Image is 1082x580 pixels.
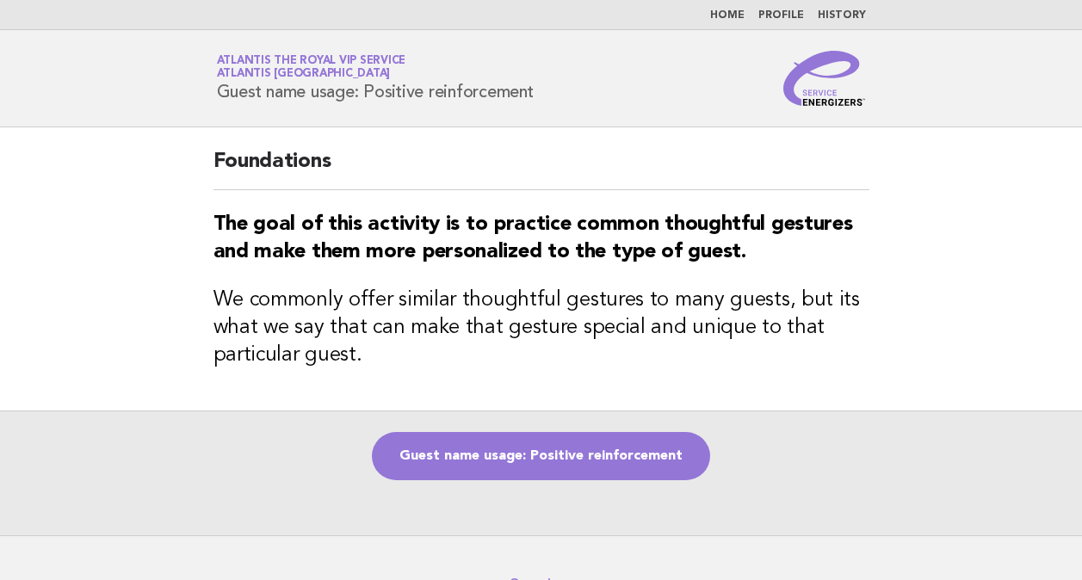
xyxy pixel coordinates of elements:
a: Home [710,10,745,21]
a: Atlantis the Royal VIP ServiceAtlantis [GEOGRAPHIC_DATA] [217,55,406,79]
span: Atlantis [GEOGRAPHIC_DATA] [217,69,391,80]
h1: Guest name usage: Positive reinforcement [217,56,534,101]
a: History [818,10,866,21]
strong: The goal of this activity is to practice common thoughtful gestures and make them more personaliz... [213,214,853,262]
h3: We commonly offer similar thoughtful gestures to many guests, but its what we say that can make t... [213,287,869,369]
img: Service Energizers [783,51,866,106]
a: Profile [758,10,804,21]
h2: Foundations [213,148,869,190]
a: Guest name usage: Positive reinforcement [372,432,710,480]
